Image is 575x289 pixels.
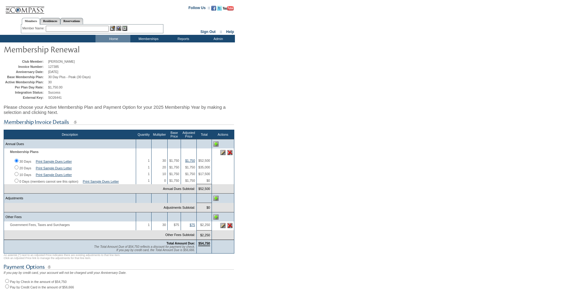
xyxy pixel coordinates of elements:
td: Annual Dues [4,139,136,149]
td: Invoice Number: [5,65,47,68]
label: Pay by Check in the amount of $54,750 [10,280,67,284]
td: Annual Dues Subtotal: [4,184,197,194]
a: Print Sample Dues Letter [83,180,119,183]
img: Edit this line item [220,223,226,228]
a: Help [226,30,234,34]
a: Print Sample Dues Letter [36,166,72,170]
span: 1 [148,172,150,176]
th: Multiplier [151,130,168,139]
th: Actions [212,130,234,139]
span: $2,250 [200,223,210,227]
label: 30 Days [19,160,31,163]
td: Memberships [130,35,165,42]
span: $75 [174,223,179,227]
span: $35,000 [198,165,210,169]
td: Other Fees [4,212,136,222]
img: Compass Home [5,2,45,14]
span: $52,500 [198,159,210,162]
span: $0 [206,179,210,182]
span: Success [48,91,60,94]
span: 1 [148,165,150,169]
td: Home [95,35,130,42]
span: 1 [148,159,150,162]
a: Residences [40,18,60,24]
a: Subscribe to our YouTube Channel [223,8,234,11]
img: subTtlMembershipInvoiceDetails.gif [4,118,234,126]
img: Add Other Fees line item [213,214,219,220]
td: Active Membership Plan: [5,80,47,84]
span: 30 Day Plus - Peak (30 Days) [48,75,91,79]
span: $1,750 [169,179,179,182]
td: Other Fees Subtotal: [4,230,197,240]
span: Government Fees, Taxes and Surcharges [5,223,73,227]
img: Edit this line item [220,150,226,155]
span: [DATE] [48,70,59,74]
a: Sign Out [200,30,216,34]
span: 10 [162,172,166,176]
img: Add Adjustments line item [213,196,219,201]
span: $54,750 [198,241,210,246]
img: subTtlPaymentOptions.gif [4,263,234,271]
img: b_edit.gif [110,26,115,31]
td: Adjustments [4,194,136,203]
span: :: [220,30,222,34]
div: Please choose your Active Membership Plan and Payment Option for your 2025 Membership Year by mak... [4,101,234,118]
span: An asterisk (*) next to an Adjusted Price indicates there are existing adjustments to that line i... [4,254,120,260]
td: Base Membership Plan: [5,75,47,79]
img: View [116,26,121,31]
a: Print Sample Dues Letter [36,173,72,177]
span: $1,750 [185,179,195,182]
td: Per Plan Day Rate: [5,85,47,89]
img: Delete this line item [227,223,232,228]
th: Total [197,130,212,139]
label: Pay by Credit Card in the amount of $56,666 [10,285,74,289]
span: 0 [164,179,166,182]
img: Delete this line item [227,150,232,155]
a: $1,750 [185,159,195,162]
img: Reservations [122,26,127,31]
span: $1,750 [169,165,179,169]
label: 20 Days [19,166,31,170]
div: Member Name: [22,26,46,31]
span: 127385 [48,65,59,68]
td: Adjustments Subtotal: [4,203,197,212]
span: 1 [148,223,150,227]
span: $17,500 [198,172,210,176]
th: Adjusted Price [181,130,196,139]
td: External Key: [5,96,47,99]
span: 30 [162,159,166,162]
td: Admin [200,35,235,42]
td: Anniversary Date: [5,70,47,74]
td: $52,500 [197,184,212,194]
img: Subscribe to our YouTube Channel [223,6,234,11]
a: $75 [190,223,195,227]
a: Reservations [60,18,83,24]
img: Become our fan on Facebook [211,6,216,11]
span: The Total Amount Due of $54,750 reflects a discount for payment by check. If you pay by credit ca... [94,245,195,252]
span: $1,750 [185,172,195,176]
td: Reports [165,35,200,42]
td: Follow Us :: [189,5,210,12]
td: Integration Status: [5,91,47,94]
span: 30 [48,80,52,84]
b: Membership Plans [10,150,38,154]
label: 10 Days [19,173,31,177]
td: $0 [197,203,212,212]
a: Print Sample Dues Letter [36,160,72,163]
span: 30 [162,223,166,227]
span: $1,750 [169,172,179,176]
td: Club Member: [5,60,47,63]
span: If you pay by credit card, your account will not be charged until your Anniversary Date. [4,271,126,274]
span: SO26441 [48,96,62,99]
a: Members [22,18,40,25]
span: [PERSON_NAME] [48,60,75,63]
th: Base Price [168,130,181,139]
img: Add Annual Dues line item [213,141,219,147]
span: $1,750 [185,165,195,169]
span: 20 [162,165,166,169]
img: Follow us on Twitter [217,6,222,11]
span: $1,750 [169,159,179,162]
a: Follow us on Twitter [217,8,222,11]
td: Total Amount Due: [4,240,197,253]
span: 1 [148,179,150,182]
